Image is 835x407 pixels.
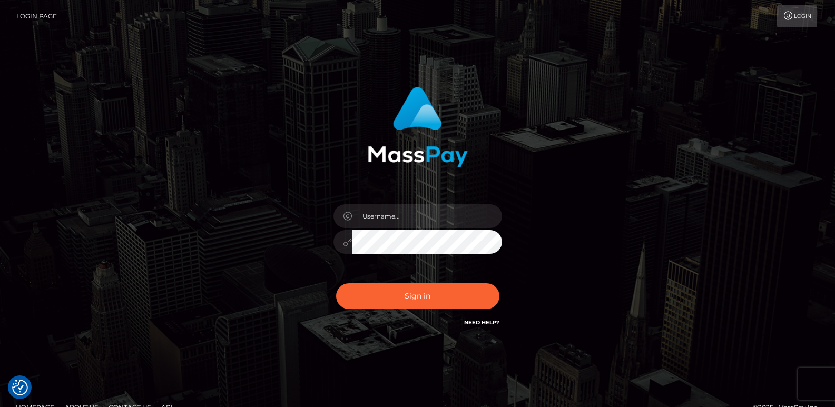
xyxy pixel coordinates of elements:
a: Login [777,5,817,27]
a: Login Page [16,5,57,27]
img: MassPay Login [368,87,468,167]
input: Username... [352,204,502,228]
a: Need Help? [464,319,499,326]
button: Consent Preferences [12,380,28,395]
img: Revisit consent button [12,380,28,395]
button: Sign in [336,283,499,309]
